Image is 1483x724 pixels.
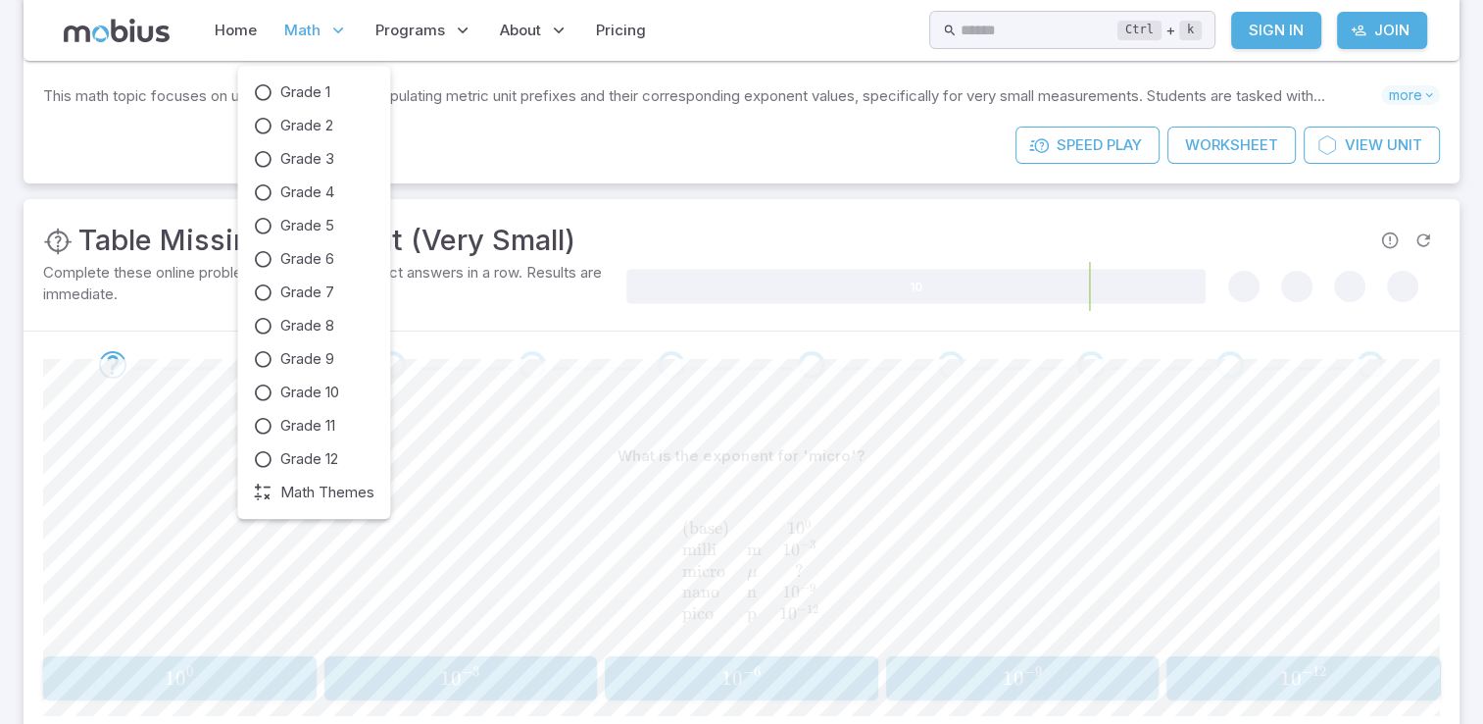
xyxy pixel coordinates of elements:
[280,181,334,203] span: Grade 4
[280,382,339,403] span: Grade 10
[280,348,334,370] span: Grade 9
[253,415,374,437] a: Grade 11
[1231,12,1321,49] a: Sign In
[253,282,374,303] a: Grade 7
[253,382,374,403] a: Grade 10
[280,482,374,503] span: Math Themes
[280,115,333,136] span: Grade 2
[280,415,335,437] span: Grade 11
[209,8,263,53] a: Home
[280,81,330,103] span: Grade 1
[253,215,374,236] a: Grade 5
[253,81,374,103] a: Grade 1
[1179,21,1202,40] kbd: k
[1117,19,1202,42] div: +
[284,20,321,41] span: Math
[280,315,334,336] span: Grade 8
[1117,21,1162,40] kbd: Ctrl
[253,248,374,270] a: Grade 6
[375,20,445,41] span: Programs
[1337,12,1427,49] a: Join
[253,348,374,370] a: Grade 9
[280,248,334,270] span: Grade 6
[253,181,374,203] a: Grade 4
[280,282,334,303] span: Grade 7
[280,448,338,470] span: Grade 12
[280,148,334,170] span: Grade 3
[500,20,541,41] span: About
[253,315,374,336] a: Grade 8
[253,482,374,503] a: Math Themes
[253,115,374,136] a: Grade 2
[280,215,334,236] span: Grade 5
[590,8,652,53] a: Pricing
[253,148,374,170] a: Grade 3
[253,448,374,470] a: Grade 12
